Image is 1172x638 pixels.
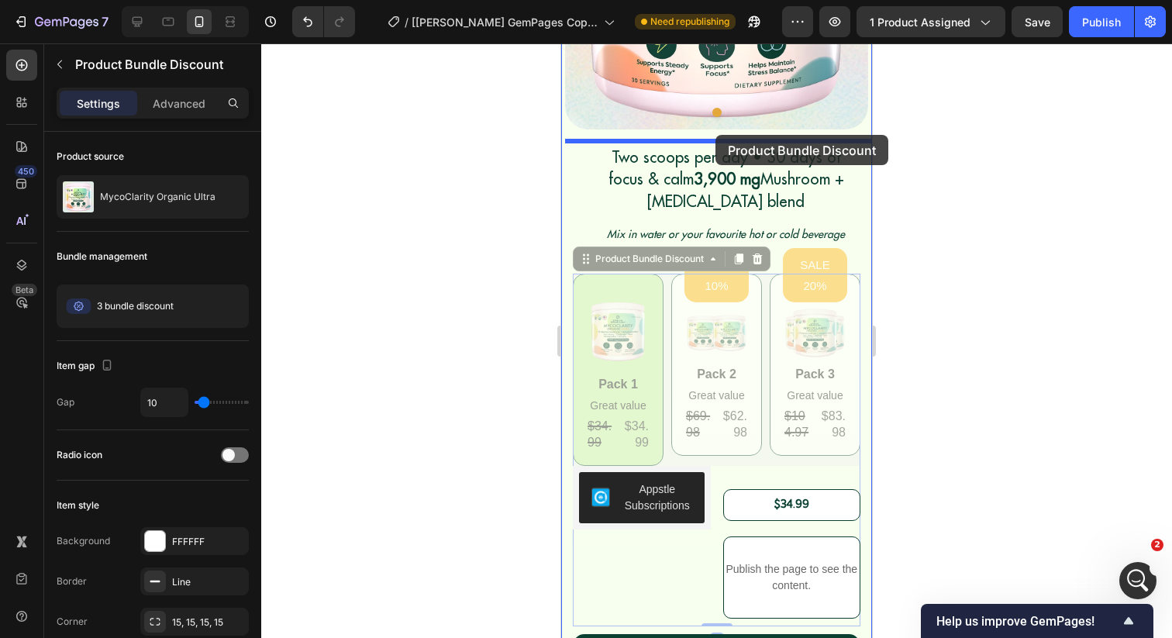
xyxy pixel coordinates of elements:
button: Publish [1069,6,1134,37]
p: MycoClarity Organic Ultra [100,191,215,202]
div: Radio icon [57,448,102,462]
div: Publish [1082,14,1121,30]
div: 450 [15,165,37,178]
span: Need republishing [650,15,729,29]
img: product feature img [63,181,94,212]
span: [[PERSON_NAME] GemPages Copy] MycoClarity Ultra [412,14,598,30]
button: 1 product assigned [857,6,1005,37]
p: Product Bundle Discount [75,55,243,74]
p: 7 [102,12,109,31]
span: 1 product assigned [870,14,970,30]
div: Background [57,534,110,548]
div: Line [172,575,245,589]
iframe: Design area [561,43,872,638]
button: 7 [6,6,115,37]
div: Undo/Redo [292,6,355,37]
div: Corner [57,615,88,629]
div: Item gap [57,356,116,377]
div: FFFFFF [172,535,245,549]
p: Advanced [153,95,205,112]
div: Gap [57,395,74,409]
div: Item style [57,498,99,512]
span: / [405,14,408,30]
span: 2 [1151,539,1163,551]
div: Bundle management [57,250,147,264]
span: Help us improve GemPages! [936,614,1119,629]
span: Save [1025,16,1050,29]
div: Beta [12,284,37,296]
div: Product source [57,150,124,164]
input: Auto [141,388,188,416]
p: Settings [77,95,120,112]
button: Save [1012,6,1063,37]
div: Border [57,574,87,588]
span: 3 bundle discount [97,299,174,313]
div: 15, 15, 15, 15 [172,616,245,629]
button: Show survey - Help us improve GemPages! [936,612,1138,630]
iframe: Intercom live chat [1119,562,1156,599]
